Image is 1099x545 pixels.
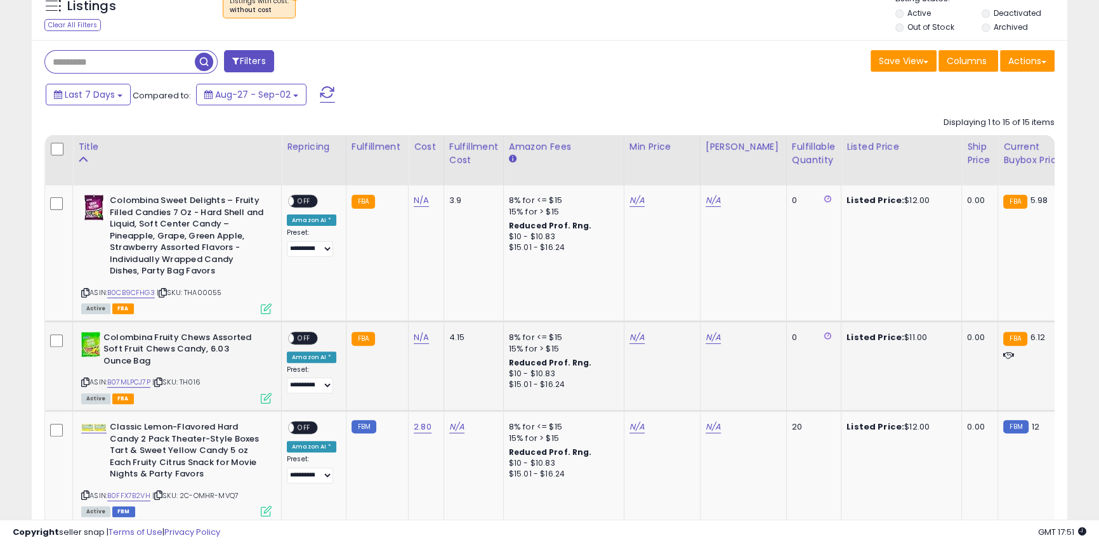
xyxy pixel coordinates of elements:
[449,140,498,167] div: Fulfillment Cost
[81,506,110,517] span: All listings currently available for purchase on Amazon
[509,458,614,469] div: $10 - $10.83
[509,232,614,242] div: $10 - $10.83
[1032,421,1039,433] span: 12
[1003,420,1028,433] small: FBM
[1003,332,1027,346] small: FBA
[947,55,987,67] span: Columns
[1000,50,1055,72] button: Actions
[352,195,375,209] small: FBA
[13,527,220,539] div: seller snap | |
[112,393,134,404] span: FBA
[81,195,107,220] img: 51573UuL+RL._SL40_.jpg
[107,377,150,388] a: B07MLPCJ7P
[509,220,592,231] b: Reduced Prof. Rng.
[157,287,222,298] span: | SKU: THA00055
[449,195,494,206] div: 3.9
[215,88,291,101] span: Aug-27 - Sep-02
[65,88,115,101] span: Last 7 Days
[44,19,101,31] div: Clear All Filters
[706,331,721,344] a: N/A
[414,331,429,344] a: N/A
[706,194,721,207] a: N/A
[509,379,614,390] div: $15.01 - $16.24
[112,506,135,517] span: FBM
[846,194,904,206] b: Listed Price:
[871,50,937,72] button: Save View
[994,8,1041,18] label: Deactivated
[287,351,336,363] div: Amazon AI *
[509,369,614,379] div: $10 - $10.83
[846,331,904,343] b: Listed Price:
[414,194,429,207] a: N/A
[792,332,831,343] div: 0
[107,287,155,298] a: B0CB9CFHG3
[81,195,272,313] div: ASIN:
[103,332,258,371] b: Colombina Fruity Chews Assorted Soft Fruit Chews Candy, 6.03 Ounce Bag
[509,140,619,154] div: Amazon Fees
[792,421,831,433] div: 20
[967,421,988,433] div: 0.00
[846,332,952,343] div: $11.00
[1030,331,1046,343] span: 6.12
[1030,194,1048,206] span: 5.98
[629,421,645,433] a: N/A
[110,195,264,280] b: Colombina Sweet Delights – Fruity Filled Candies 7 Oz - Hard Shell and Liquid, Soft Center Candy ...
[414,421,431,433] a: 2.80
[110,421,264,483] b: Classic Lemon-Flavored Hard Candy 2 Pack Theater-Style Boxes Tart & Sweet Yellow Candy 5 oz Each ...
[414,140,438,154] div: Cost
[81,423,107,431] img: 31RwAct7NbL._SL40_.jpg
[629,194,645,207] a: N/A
[287,455,336,483] div: Preset:
[352,140,403,154] div: Fulfillment
[107,490,150,501] a: B0FFX7B2VH
[509,357,592,368] b: Reduced Prof. Rng.
[509,206,614,218] div: 15% for > $15
[164,526,220,538] a: Privacy Policy
[81,303,110,314] span: All listings currently available for purchase on Amazon
[509,421,614,433] div: 8% for <= $15
[81,332,100,357] img: 51fuqwbVlWL._SL40_.jpg
[967,140,992,167] div: Ship Price
[287,441,336,452] div: Amazon AI *
[287,214,336,226] div: Amazon AI *
[994,22,1028,32] label: Archived
[294,423,314,433] span: OFF
[449,421,464,433] a: N/A
[449,332,494,343] div: 4.15
[13,526,59,538] strong: Copyright
[509,433,614,444] div: 15% for > $15
[109,526,162,538] a: Terms of Use
[1038,526,1086,538] span: 2025-09-10 17:51 GMT
[224,50,273,72] button: Filters
[287,365,336,394] div: Preset:
[938,50,998,72] button: Columns
[81,332,272,402] div: ASIN:
[967,195,988,206] div: 0.00
[294,196,314,207] span: OFF
[230,6,289,15] div: without cost
[509,195,614,206] div: 8% for <= $15
[78,140,276,154] div: Title
[509,154,517,165] small: Amazon Fees.
[907,8,931,18] label: Active
[846,195,952,206] div: $12.00
[352,332,375,346] small: FBA
[846,140,956,154] div: Listed Price
[509,242,614,253] div: $15.01 - $16.24
[287,228,336,257] div: Preset:
[846,421,952,433] div: $12.00
[509,469,614,480] div: $15.01 - $16.24
[133,89,191,102] span: Compared to:
[352,420,376,433] small: FBM
[152,377,201,387] span: | SKU: TH016
[846,421,904,433] b: Listed Price:
[1003,140,1069,167] div: Current Buybox Price
[152,490,239,501] span: | SKU: 2C-OMHR-MVQ7
[944,117,1055,129] div: Displaying 1 to 15 of 15 items
[509,447,592,457] b: Reduced Prof. Rng.
[196,84,306,105] button: Aug-27 - Sep-02
[509,332,614,343] div: 8% for <= $15
[1003,195,1027,209] small: FBA
[629,331,645,344] a: N/A
[907,22,954,32] label: Out of Stock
